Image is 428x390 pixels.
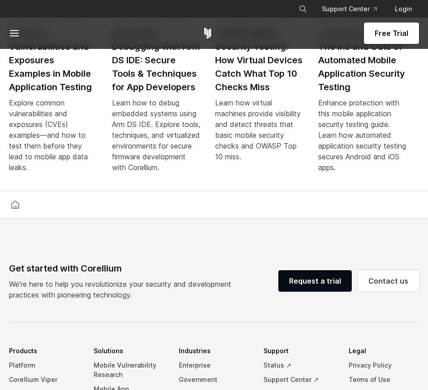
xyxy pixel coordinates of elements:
div: Learn how virtual machines provide visibility and detect threats that basic mobile security check... [215,97,304,162]
a: Request a trial [278,270,352,292]
div: Navigation Menu [291,1,419,17]
a: Government [179,372,249,387]
a: Status ↗ [264,358,334,372]
h2: Embedded Debugging with Arm DS IDE: Secure Tools & Techniques for App Developers [112,26,201,94]
a: Corellium home [7,198,23,211]
span: Free Trial [375,28,408,39]
a: Login [388,1,419,17]
a: Free Trial [364,22,419,44]
a: Enterprise [179,358,249,372]
a: Platform [9,358,79,372]
div: Explore common vulnerabilities and exposures (CVEs) examples—and how to test them before they lea... [9,97,98,173]
h2: Complete Guide: The Ins and Outs of Automated Mobile Application Security Testing [318,26,407,94]
a: Corellium Viper [9,372,79,387]
button: Search [295,1,311,17]
a: Corellium Home [202,28,213,39]
a: Terms of Use [349,372,419,387]
a: Mobile Vulnerability Research [94,358,164,382]
a: Support Center [315,1,384,17]
a: Support Center ↗ [264,372,334,387]
p: We’re here to help you revolutionize your security and development practices with pioneering tech... [9,279,238,300]
div: Enhance protection with this mobile application security testing guide. Learn how automated appli... [318,97,407,173]
h2: Common Vulnerabilities and Exposures Examples in Mobile Application Testing [9,26,98,94]
div: Learn how to debug embedded systems using Arm DS IDE. Explore tools, techniques, and virtualized ... [112,97,201,173]
div: Get started with Corellium [9,262,238,275]
a: Contact us [358,270,419,292]
h2: OWASP Mobile Security Testing: How Virtual Devices Catch What Top 10 Checks Miss [215,26,304,94]
a: Privacy Policy [349,358,419,372]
